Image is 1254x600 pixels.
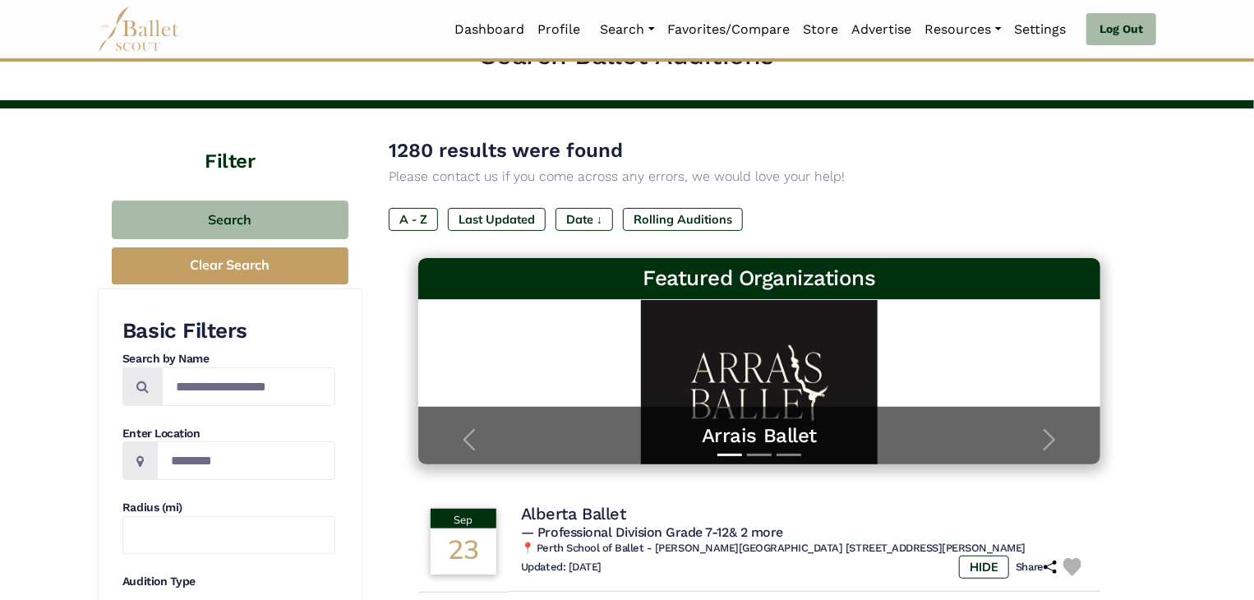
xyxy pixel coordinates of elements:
label: Last Updated [448,208,546,231]
input: Search by names... [162,367,335,406]
button: Slide 3 [777,445,801,464]
div: Sep [431,509,496,528]
h6: 📍 Perth School of Ballet - [PERSON_NAME][GEOGRAPHIC_DATA] [STREET_ADDRESS][PERSON_NAME] [521,542,1088,556]
span: 1280 results were found [389,139,623,162]
h3: Basic Filters [122,317,335,345]
button: Slide 1 [717,445,742,464]
a: Settings [1008,12,1073,47]
a: Profile [532,12,588,47]
h4: Alberta Ballet [521,503,625,524]
a: Search [594,12,662,47]
a: Resources [919,12,1008,47]
div: 23 [431,528,496,575]
a: Favorites/Compare [662,12,797,47]
h4: Audition Type [122,574,335,590]
input: Location [157,441,335,480]
a: Advertise [846,12,919,47]
a: Arrais Ballet [435,423,1084,449]
span: — Professional Division Grade 7-12 [521,524,783,540]
h3: Featured Organizations [431,265,1087,293]
button: Search [112,201,348,239]
h4: Search by Name [122,351,335,367]
label: Date ↓ [556,208,613,231]
a: Log Out [1086,13,1156,46]
h6: Share [1016,561,1057,575]
a: Dashboard [449,12,532,47]
p: Please contact us if you come across any errors, we would love your help! [389,166,1130,187]
button: Slide 2 [747,445,772,464]
button: Clear Search [112,247,348,284]
h4: Filter [98,108,362,176]
h4: Radius (mi) [122,500,335,516]
label: A - Z [389,208,438,231]
a: & 2 more [729,524,783,540]
a: Store [797,12,846,47]
label: HIDE [959,556,1009,579]
h4: Enter Location [122,426,335,442]
h6: Updated: [DATE] [521,561,602,575]
label: Rolling Auditions [623,208,743,231]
